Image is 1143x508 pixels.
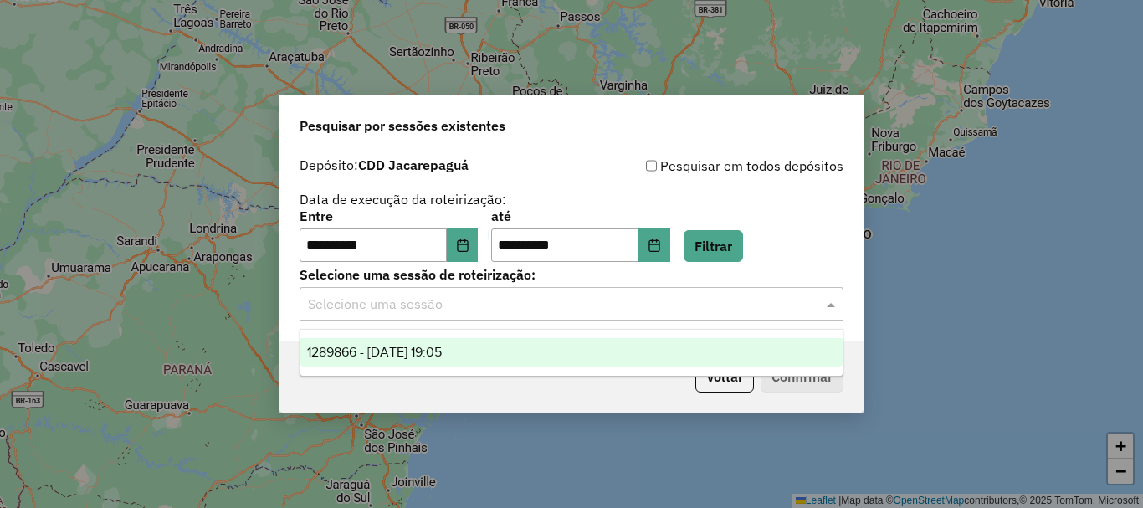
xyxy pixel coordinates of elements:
[491,206,669,226] label: até
[300,115,505,136] span: Pesquisar por sessões existentes
[300,189,506,209] label: Data de execução da roteirização:
[358,157,469,173] strong: CDD Jacarepaguá
[307,345,442,359] span: 1289866 - [DATE] 19:05
[684,230,743,262] button: Filtrar
[300,206,478,226] label: Entre
[447,228,479,262] button: Choose Date
[695,361,754,393] button: Voltar
[571,156,843,176] div: Pesquisar em todos depósitos
[300,155,469,175] label: Depósito:
[300,264,843,285] label: Selecione uma sessão de roteirização:
[638,228,670,262] button: Choose Date
[300,329,843,377] ng-dropdown-panel: Options list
